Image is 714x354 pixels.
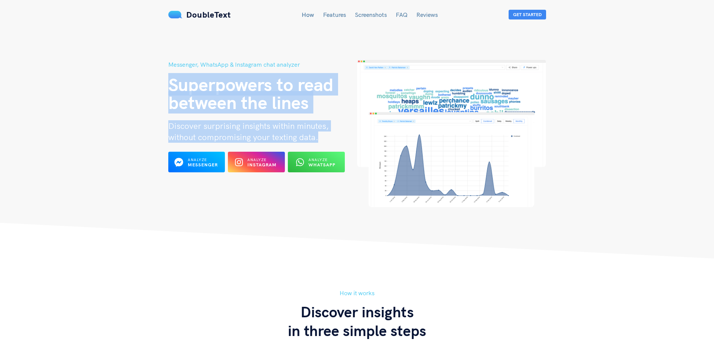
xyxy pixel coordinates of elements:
a: Reviews [416,11,438,18]
a: Analyze WhatsApp [288,161,345,168]
h5: Messenger, WhatsApp & Instagram chat analyzer [168,60,357,69]
b: WhatsApp [308,162,335,167]
span: DoubleText [186,9,231,20]
span: Analyze [247,157,266,162]
span: without compromising your texting data. [168,132,318,142]
a: Features [323,11,346,18]
a: DoubleText [168,9,231,20]
b: Messenger [188,162,218,167]
img: mS3x8y1f88AAAAABJRU5ErkJggg== [168,11,183,18]
span: between the lines [168,91,309,114]
button: Analyze Messenger [168,152,225,172]
span: Superpowers to read [168,73,334,96]
button: Analyze WhatsApp [288,152,345,172]
a: Analyze Messenger [168,161,225,168]
h5: How it works [168,288,546,298]
a: Screenshots [355,11,387,18]
h3: Discover insights in three simple steps [168,302,546,340]
a: FAQ [396,11,407,18]
button: Analyze Instagram [228,152,285,172]
a: How [302,11,314,18]
span: Analyze [188,157,207,162]
button: Get Started [509,10,546,19]
a: Analyze Instagram [228,161,285,168]
span: Discover surprising insights within minutes, [168,121,329,131]
span: Analyze [308,157,328,162]
img: hero [357,60,546,207]
b: Instagram [247,162,277,167]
